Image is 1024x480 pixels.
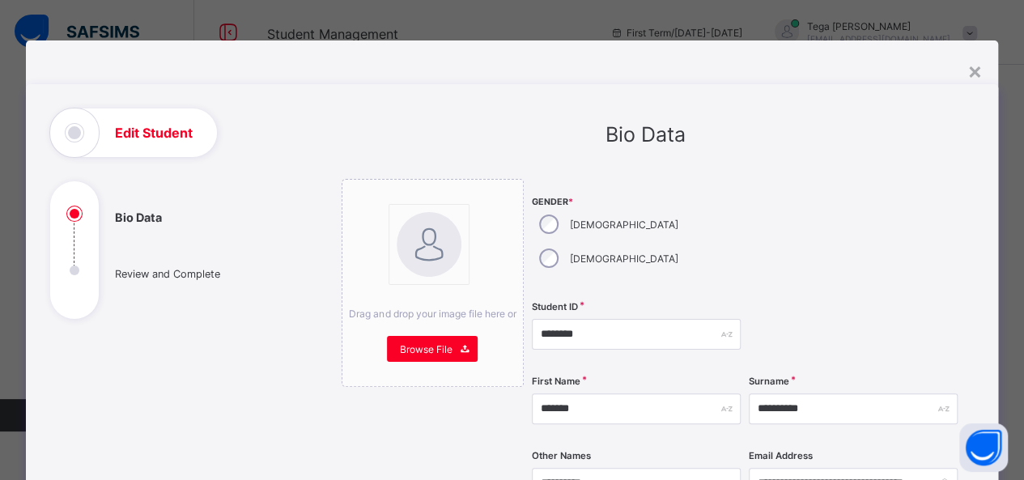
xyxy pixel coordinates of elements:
span: Drag and drop your image file here or [349,308,516,320]
label: Surname [749,376,789,387]
span: Gender [532,197,741,207]
div: × [967,57,982,84]
label: [DEMOGRAPHIC_DATA] [570,219,678,231]
label: Student ID [532,301,578,312]
label: First Name [532,376,580,387]
button: Open asap [959,423,1008,472]
label: Email Address [749,450,813,461]
label: [DEMOGRAPHIC_DATA] [570,253,678,265]
img: bannerImage [397,212,461,277]
div: bannerImageDrag and drop your image file here orBrowse File [342,179,525,387]
span: Browse File [399,343,452,355]
h1: Edit Student [115,126,193,139]
span: Bio Data [605,122,686,147]
label: Other Names [532,450,591,461]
